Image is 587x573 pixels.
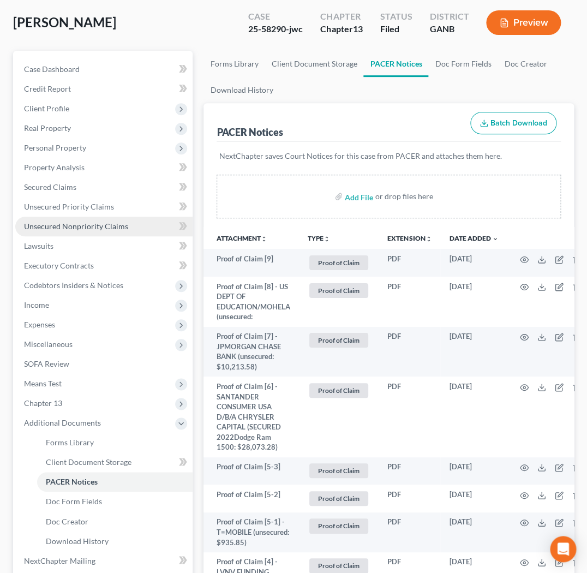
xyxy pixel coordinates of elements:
[550,536,576,562] div: Open Intercom Messenger
[309,383,368,398] span: Proof of Claim
[308,235,330,242] button: TYPEunfold_more
[308,282,370,300] a: Proof of Claim
[15,79,193,99] a: Credit Report
[15,177,193,197] a: Secured Claims
[24,241,53,250] span: Lawsuits
[24,123,71,133] span: Real Property
[24,280,123,290] span: Codebtors Insiders & Notices
[217,234,267,242] a: Attachmentunfold_more
[490,118,547,128] span: Batch Download
[309,518,368,533] span: Proof of Claim
[37,433,193,452] a: Forms Library
[24,143,86,152] span: Personal Property
[440,277,507,327] td: [DATE]
[308,490,370,508] a: Proof of Claim
[379,377,440,457] td: PDF
[46,497,102,506] span: Doc Form Fields
[24,202,114,211] span: Unsecured Priority Claims
[24,163,85,172] span: Property Analysis
[492,236,498,242] i: expand_more
[363,51,428,77] a: PACER Notices
[203,51,265,77] a: Forms Library
[309,255,368,270] span: Proof of Claim
[24,379,62,388] span: Means Test
[320,23,362,35] div: Chapter
[37,531,193,551] a: Download History
[15,158,193,177] a: Property Analysis
[203,377,299,457] td: Proof of Claim [6] - SANTANDER CONSUMER USA D/B/A CHRYSLER CAPITAL (SECURED 2022Dodge Ram 1500: $...
[24,261,94,270] span: Executory Contracts
[486,10,561,35] button: Preview
[379,277,440,327] td: PDF
[24,320,55,329] span: Expenses
[498,51,553,77] a: Doc Creator
[203,485,299,512] td: Proof of Claim [5-2]
[24,84,71,93] span: Credit Report
[203,512,299,552] td: Proof of Claim [5-1] - T=MOBILE (unsecured: $935.85)
[380,10,412,23] div: Status
[37,472,193,492] a: PACER Notices
[379,485,440,512] td: PDF
[37,511,193,531] a: Doc Creator
[261,236,267,242] i: unfold_more
[24,418,101,427] span: Additional Documents
[24,556,95,565] span: NextChapter Mailing
[24,222,128,231] span: Unsecured Nonpriority Claims
[203,249,299,277] td: Proof of Claim [9]
[387,234,432,242] a: Extensionunfold_more
[37,492,193,511] a: Doc Form Fields
[46,536,109,545] span: Download History
[46,457,131,467] span: Client Document Storage
[15,59,193,79] a: Case Dashboard
[308,462,370,480] a: Proof of Claim
[309,333,368,348] span: Proof of Claim
[15,551,193,570] a: NextChapter Mailing
[203,277,299,327] td: Proof of Claim [8] - US DEPT OF EDUCATION/MOHELA (unsecured:
[380,23,412,35] div: Filed
[46,516,88,526] span: Doc Creator
[46,477,98,486] span: PACER Notices
[440,457,507,485] td: [DATE]
[320,10,362,23] div: Chapter
[440,485,507,512] td: [DATE]
[440,377,507,457] td: [DATE]
[425,236,432,242] i: unfold_more
[309,463,368,478] span: Proof of Claim
[24,300,49,309] span: Income
[248,10,303,23] div: Case
[24,104,69,113] span: Client Profile
[24,359,69,368] span: SOFA Review
[13,14,116,30] span: [PERSON_NAME]
[24,64,80,74] span: Case Dashboard
[375,191,433,202] div: or drop files here
[352,23,362,34] span: 13
[24,182,76,192] span: Secured Claims
[449,234,498,242] a: Date Added expand_more
[308,331,370,349] a: Proof of Claim
[308,517,370,535] a: Proof of Claim
[379,512,440,552] td: PDF
[217,126,283,139] div: PACER Notices
[15,256,193,276] a: Executory Contracts
[203,327,299,377] td: Proof of Claim [7] - JPMORGAN CHASE BANK (unsecured: $10,213.58)
[24,398,62,408] span: Chapter 13
[309,558,368,573] span: Proof of Claim
[265,51,363,77] a: Client Document Storage
[203,457,299,485] td: Proof of Claim [5-3]
[440,512,507,552] td: [DATE]
[15,197,193,217] a: Unsecured Priority Claims
[308,254,370,272] a: Proof of Claim
[15,236,193,256] a: Lawsuits
[429,23,469,35] div: GANB
[24,339,73,349] span: Miscellaneous
[379,249,440,277] td: PDF
[428,51,498,77] a: Doc Form Fields
[37,452,193,472] a: Client Document Storage
[15,354,193,374] a: SOFA Review
[440,249,507,277] td: [DATE]
[248,23,303,35] div: 25-58290-jwc
[15,217,193,236] a: Unsecured Nonpriority Claims
[379,457,440,485] td: PDF
[324,236,330,242] i: unfold_more
[309,283,368,298] span: Proof of Claim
